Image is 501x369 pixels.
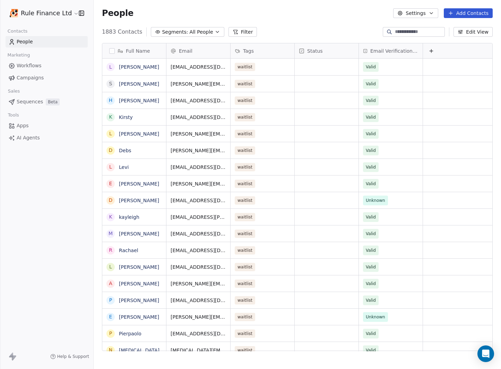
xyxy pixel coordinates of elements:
[171,147,226,154] span: [PERSON_NAME][EMAIL_ADDRESS][DOMAIN_NAME]
[370,48,418,54] span: Email Verification Status
[102,28,142,36] span: 1883 Contacts
[162,28,188,36] span: Segments:
[171,297,226,304] span: [EMAIL_ADDRESS][DOMAIN_NAME]
[102,8,133,18] span: People
[366,280,376,287] span: Valid
[235,280,255,288] span: waitlist
[366,297,376,304] span: Valid
[109,297,112,304] div: P
[119,131,159,137] a: [PERSON_NAME]
[235,113,255,121] span: waitlist
[171,330,226,337] span: [EMAIL_ADDRESS][DOMAIN_NAME]
[119,81,159,87] a: [PERSON_NAME]
[171,214,226,221] span: [EMAIL_ADDRESS][PERSON_NAME][DOMAIN_NAME]
[109,313,112,320] div: E
[21,9,72,18] span: Rule Finance Ltd
[171,180,226,187] span: [PERSON_NAME][EMAIL_ADDRESS][PERSON_NAME][DOMAIN_NAME]
[10,9,18,17] img: app-icon-nutty-512.png
[109,97,113,104] div: H
[119,314,159,320] a: [PERSON_NAME]
[109,247,112,254] div: R
[444,8,493,18] button: Add Contacts
[109,280,112,287] div: A
[235,130,255,138] span: waitlist
[235,296,255,304] span: waitlist
[171,347,226,354] span: [MEDICAL_DATA][EMAIL_ADDRESS][DOMAIN_NAME]
[171,314,226,320] span: [PERSON_NAME][EMAIL_ADDRESS][PERSON_NAME][DOMAIN_NAME]
[119,164,129,170] a: Levi
[109,163,112,171] div: L
[109,113,112,121] div: K
[17,134,40,141] span: AI Agents
[6,60,88,71] a: Workflows
[119,198,159,203] a: [PERSON_NAME]
[109,147,113,154] div: D
[366,247,376,254] span: Valid
[5,110,22,120] span: Tools
[477,345,494,362] div: Open Intercom Messenger
[119,181,159,187] a: [PERSON_NAME]
[307,48,323,54] span: Status
[6,72,88,84] a: Campaigns
[235,96,255,105] span: waitlist
[171,230,226,237] span: [EMAIL_ADDRESS][DOMAIN_NAME]
[17,62,42,69] span: Workflows
[46,98,60,105] span: Beta
[171,63,226,70] span: [EMAIL_ADDRESS][DOMAIN_NAME]
[119,64,159,70] a: [PERSON_NAME]
[109,230,113,237] div: M
[171,130,226,137] span: [PERSON_NAME][EMAIL_ADDRESS][DOMAIN_NAME]
[171,197,226,204] span: [EMAIL_ADDRESS][DOMAIN_NAME]
[235,180,255,188] span: waitlist
[235,246,255,255] span: waitlist
[171,97,226,104] span: [EMAIL_ADDRESS][DOMAIN_NAME]
[189,28,213,36] span: All People
[366,147,376,154] span: Valid
[366,114,376,121] span: Valid
[109,346,112,354] div: N
[166,59,493,351] div: grid
[235,80,255,88] span: waitlist
[119,347,159,353] a: [MEDICAL_DATA]
[171,80,226,87] span: [PERSON_NAME][EMAIL_ADDRESS][PERSON_NAME][DOMAIN_NAME]
[57,354,89,359] span: Help & Support
[235,63,255,71] span: waitlist
[5,26,31,36] span: Contacts
[359,43,423,58] div: Email Verification Status
[119,148,131,153] a: Debs
[119,114,133,120] a: Kirsty
[6,132,88,144] a: AI Agents
[166,43,230,58] div: Email
[366,164,376,171] span: Valid
[119,281,159,286] a: [PERSON_NAME]
[109,180,112,187] div: E
[366,80,376,87] span: Valid
[366,230,376,237] span: Valid
[119,248,138,253] a: Rachael
[171,264,226,271] span: [EMAIL_ADDRESS][DOMAIN_NAME]
[231,43,294,58] div: Tags
[235,213,255,221] span: waitlist
[228,27,257,37] button: Filter
[235,196,255,205] span: waitlist
[119,214,139,220] a: kayleigh
[17,74,44,81] span: Campaigns
[6,36,88,48] a: People
[8,7,74,19] button: Rule Finance Ltd
[366,214,376,221] span: Valid
[17,98,43,105] span: Sequences
[366,314,385,320] span: Unknown
[393,8,438,18] button: Settings
[295,43,359,58] div: Status
[366,347,376,354] span: Valid
[119,98,159,103] a: [PERSON_NAME]
[366,63,376,70] span: Valid
[126,48,150,54] span: Full Name
[366,97,376,104] span: Valid
[5,86,23,96] span: Sales
[235,329,255,338] span: waitlist
[171,247,226,254] span: [EMAIL_ADDRESS][DOMAIN_NAME]
[235,263,255,271] span: waitlist
[366,130,376,137] span: Valid
[109,80,112,87] div: S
